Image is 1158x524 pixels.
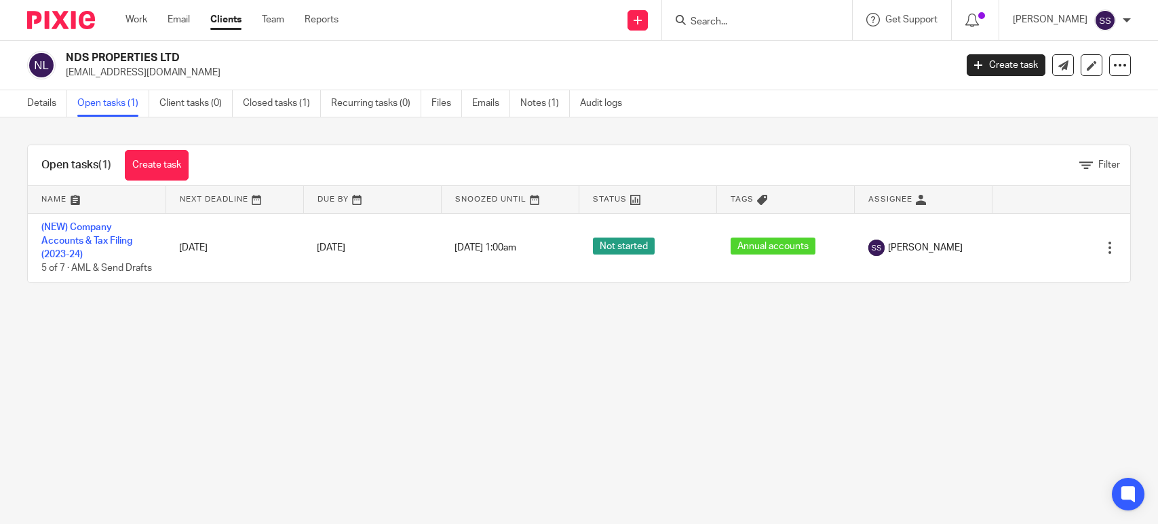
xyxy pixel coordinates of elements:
p: [PERSON_NAME] [1013,13,1087,26]
span: Not started [593,238,655,255]
a: Team [262,13,284,26]
a: Emails [472,90,510,117]
img: svg%3E [27,51,56,79]
img: svg%3E [868,240,885,256]
input: Search [689,16,811,29]
a: Open tasks (1) [77,90,149,117]
a: Clients [210,13,242,26]
a: Details [27,90,67,117]
a: Recurring tasks (0) [331,90,421,117]
span: [PERSON_NAME] [888,241,963,255]
h2: NDS PROPERTIES LTD [66,51,770,65]
a: Closed tasks (1) [243,90,321,117]
a: Notes (1) [520,90,570,117]
span: Annual accounts [731,238,815,255]
span: Status [593,195,627,203]
h1: Open tasks [41,158,111,172]
a: Audit logs [580,90,632,117]
span: Tags [731,195,754,203]
a: Create task [967,54,1045,76]
span: Get Support [885,15,938,24]
a: Work [126,13,147,26]
a: Email [168,13,190,26]
span: Snoozed Until [455,195,526,203]
span: (1) [98,160,111,170]
td: [DATE] [166,213,303,282]
a: Reports [305,13,339,26]
a: (NEW) Company Accounts & Tax Filing (2023-24) [41,223,132,260]
a: Files [431,90,462,117]
span: Filter [1098,160,1120,170]
span: 5 of 7 · AML & Send Drafts [41,264,152,274]
span: [DATE] [317,243,345,252]
img: Pixie [27,11,95,29]
a: Client tasks (0) [159,90,233,117]
img: svg%3E [1094,10,1116,31]
a: Create task [125,150,189,181]
span: [DATE] 1:00am [455,243,516,252]
p: [EMAIL_ADDRESS][DOMAIN_NAME] [66,66,946,79]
